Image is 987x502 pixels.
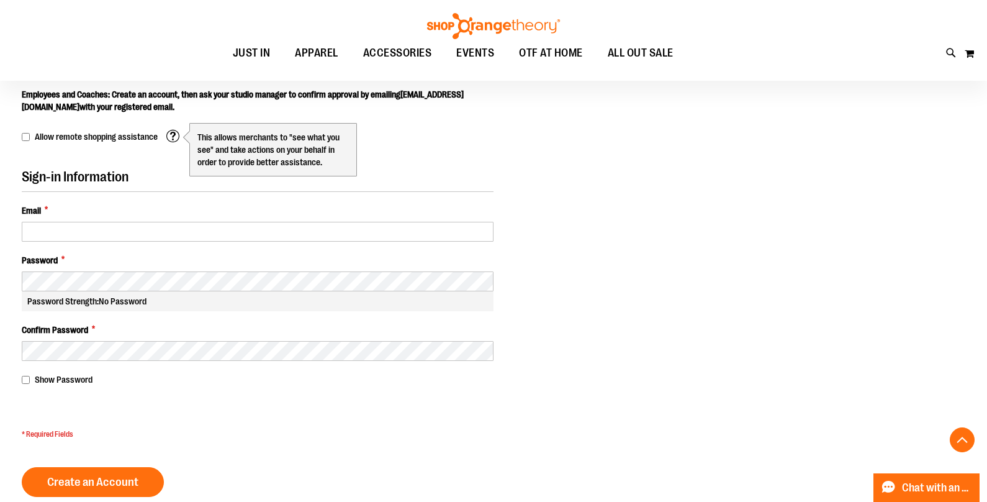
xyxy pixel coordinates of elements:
span: Sign-in Information [22,169,128,185]
span: No Password [99,296,146,306]
span: Show Password [35,375,92,385]
span: JUST IN [233,39,271,67]
span: Confirm Password [22,324,88,336]
div: This allows merchants to "see what you see" and take actions on your behalf in order to provide b... [189,123,357,176]
span: Email [22,204,41,217]
span: APPAREL [295,39,338,67]
span: ACCESSORIES [363,39,432,67]
button: Back To Top [950,427,975,452]
span: EVENTS [456,39,494,67]
img: Shop Orangetheory [425,13,562,39]
span: Chat with an Expert [902,482,972,494]
button: Create an Account [22,467,164,497]
span: Create an Account [47,475,138,489]
button: Chat with an Expert [873,473,980,502]
span: Employees and Coaches: Create an account, then ask your studio manager to confirm approval by ema... [22,89,464,112]
span: * Required Fields [22,429,493,440]
span: OTF AT HOME [519,39,583,67]
span: Password [22,254,58,267]
span: ALL OUT SALE [608,39,674,67]
div: Password Strength: [22,291,493,311]
span: Allow remote shopping assistance [35,132,158,142]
